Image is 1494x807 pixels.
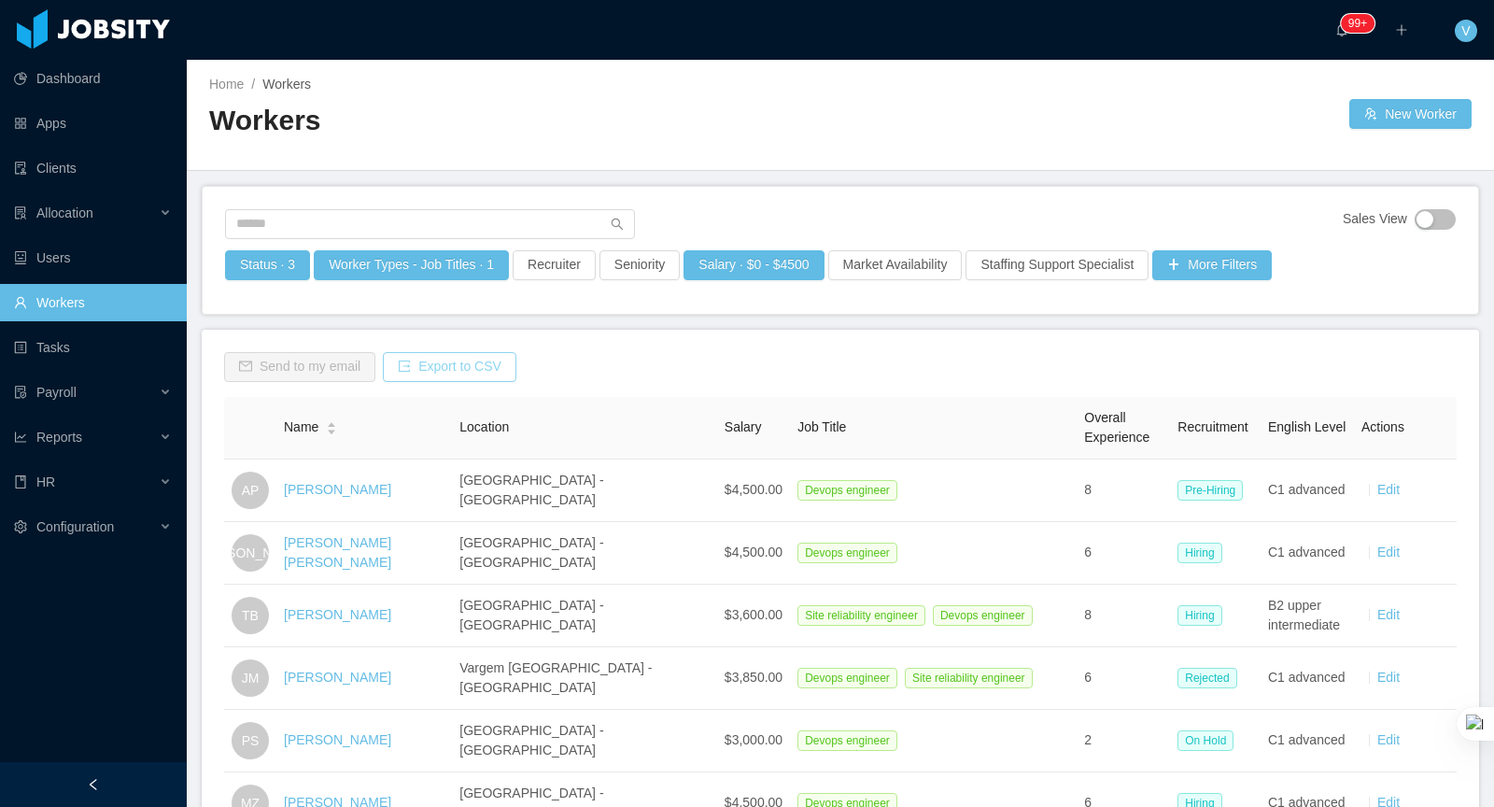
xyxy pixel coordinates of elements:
span: Workers [262,77,311,92]
button: Status · 3 [225,250,310,280]
span: Devops engineer [797,543,897,563]
a: icon: userWorkers [14,284,172,321]
span: Sales View [1343,209,1407,230]
span: AP [242,472,260,509]
span: $3,000.00 [725,732,782,747]
button: Worker Types - Job Titles · 1 [314,250,509,280]
i: icon: line-chart [14,431,27,444]
span: TB [242,597,259,634]
a: Home [209,77,244,92]
td: C1 advanced [1261,710,1354,772]
td: [GEOGRAPHIC_DATA] - [GEOGRAPHIC_DATA] [452,460,717,522]
span: / [251,77,255,92]
a: icon: robotUsers [14,239,172,276]
i: icon: solution [14,206,27,219]
td: 6 [1077,647,1170,710]
td: [GEOGRAPHIC_DATA] - [GEOGRAPHIC_DATA] [452,585,717,647]
span: Devops engineer [933,605,1033,626]
a: [PERSON_NAME] [284,732,391,747]
span: Allocation [36,205,93,220]
sup: 900 [1341,14,1374,33]
td: [GEOGRAPHIC_DATA] - [GEOGRAPHIC_DATA] [452,522,717,585]
a: Edit [1377,670,1400,685]
span: Name [284,418,318,437]
span: Reports [36,430,82,445]
a: [PERSON_NAME] [284,670,391,685]
span: Devops engineer [797,480,897,501]
span: Devops engineer [797,668,897,688]
button: icon: exportExport to CSV [383,352,516,382]
i: icon: book [14,475,27,488]
span: $3,850.00 [725,670,782,685]
a: On Hold [1177,732,1241,747]
td: 8 [1077,585,1170,647]
span: On Hold [1177,730,1233,751]
span: PS [242,722,260,759]
button: Salary · $0 - $4500 [684,250,824,280]
button: Recruiter [513,250,596,280]
span: Hiring [1177,605,1221,626]
a: Edit [1377,482,1400,497]
i: icon: caret-down [327,427,337,432]
td: C1 advanced [1261,460,1354,522]
i: icon: bell [1335,23,1348,36]
h2: Workers [209,102,840,140]
span: Hiring [1177,543,1221,563]
td: C1 advanced [1261,647,1354,710]
td: 6 [1077,522,1170,585]
span: Rejected [1177,668,1236,688]
td: 8 [1077,460,1170,522]
span: Payroll [36,385,77,400]
span: Configuration [36,519,114,534]
a: Rejected [1177,670,1244,685]
a: Edit [1377,545,1400,559]
a: icon: auditClients [14,149,172,187]
td: 2 [1077,710,1170,772]
span: $3,600.00 [725,607,782,622]
span: Salary [725,419,762,434]
a: icon: profileTasks [14,329,172,366]
span: $4,500.00 [725,482,782,497]
button: Market Availability [828,250,963,280]
i: icon: search [611,218,624,231]
button: icon: plusMore Filters [1152,250,1272,280]
i: icon: file-protect [14,386,27,399]
a: [PERSON_NAME] [PERSON_NAME] [284,535,391,570]
i: icon: plus [1395,23,1408,36]
span: $4,500.00 [725,545,782,559]
span: HR [36,474,55,489]
a: Hiring [1177,545,1229,559]
td: [GEOGRAPHIC_DATA] - [GEOGRAPHIC_DATA] [452,710,717,772]
span: Job Title [797,419,846,434]
span: Actions [1361,419,1404,434]
div: Sort [326,419,337,432]
span: Site reliability engineer [797,605,925,626]
a: Hiring [1177,607,1229,622]
span: English Level [1268,419,1346,434]
a: [PERSON_NAME] [284,607,391,622]
td: Vargem [GEOGRAPHIC_DATA] - [GEOGRAPHIC_DATA] [452,647,717,710]
a: Edit [1377,732,1400,747]
i: icon: setting [14,520,27,533]
a: Pre-Hiring [1177,482,1250,497]
td: B2 upper intermediate [1261,585,1354,647]
span: Site reliability engineer [905,668,1033,688]
button: icon: usergroup-addNew Worker [1349,99,1472,129]
span: [PERSON_NAME] [196,534,303,572]
a: Edit [1377,607,1400,622]
a: icon: pie-chartDashboard [14,60,172,97]
button: Staffing Support Specialist [965,250,1149,280]
i: icon: caret-up [327,420,337,426]
span: Devops engineer [797,730,897,751]
td: C1 advanced [1261,522,1354,585]
a: [PERSON_NAME] [284,482,391,497]
span: Overall Experience [1084,410,1149,445]
span: Recruitment [1177,419,1247,434]
span: V [1461,20,1470,42]
button: Seniority [599,250,680,280]
span: Location [459,419,509,434]
a: icon: appstoreApps [14,105,172,142]
span: Pre-Hiring [1177,480,1243,501]
span: JM [242,659,260,697]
